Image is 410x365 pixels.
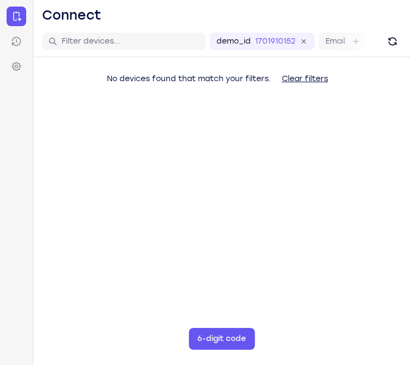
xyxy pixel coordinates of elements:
[384,33,401,50] button: Refresh
[7,57,26,76] a: Settings
[325,36,345,47] label: Email
[107,74,271,83] span: No devices found that match your filters.
[7,32,26,51] a: Sessions
[7,7,26,26] a: Connect
[273,68,337,90] button: Clear filters
[42,7,101,24] h1: Connect
[216,36,251,47] label: demo_id
[189,328,255,350] button: 6-digit code
[62,36,199,47] input: Filter devices...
